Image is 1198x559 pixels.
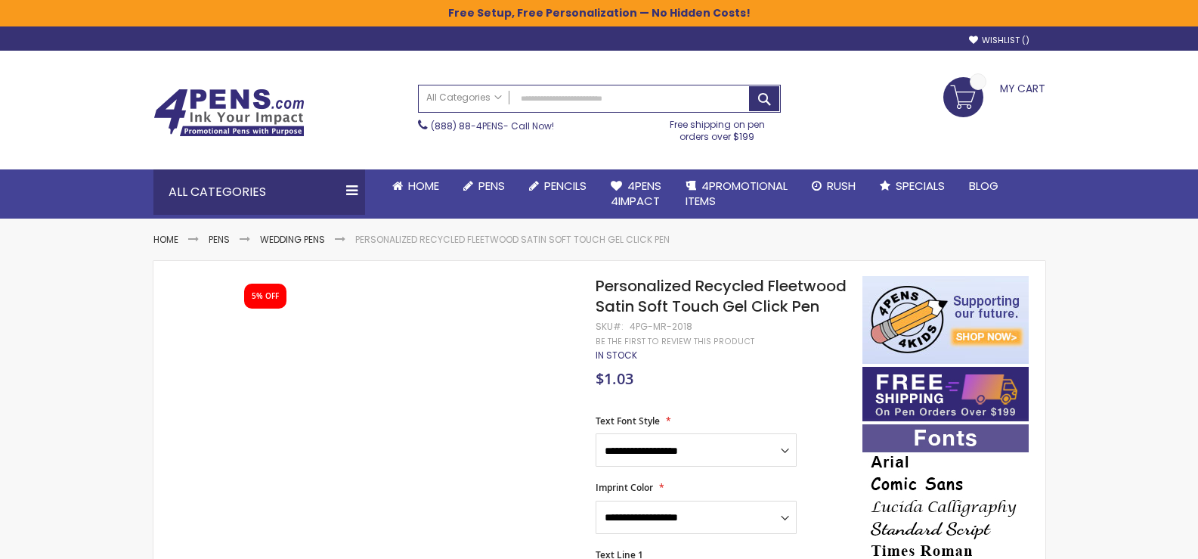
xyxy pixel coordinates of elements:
a: Home [380,169,451,203]
span: Imprint Color [596,481,653,494]
a: 4PROMOTIONALITEMS [673,169,800,219]
a: Pens [451,169,517,203]
a: Pens [209,233,230,246]
span: Rush [827,178,856,194]
div: 4PG-MR-2018 [630,321,692,333]
a: Pencils [517,169,599,203]
span: Pencils [544,178,587,194]
span: 4Pens 4impact [611,178,661,209]
img: 4Pens Custom Pens and Promotional Products [153,89,305,137]
a: Wishlist [969,35,1029,46]
div: All Categories [153,169,365,215]
span: 4PROMOTIONAL ITEMS [686,178,788,209]
strong: SKU [596,320,624,333]
span: Text Font Style [596,415,660,427]
span: Pens [478,178,505,194]
div: Availability [596,349,637,362]
div: 5% OFF [252,291,279,302]
span: Personalized Recycled Fleetwood Satin Soft Touch Gel Click Pen [596,275,847,317]
a: Home [153,233,178,246]
li: Personalized Recycled Fleetwood Satin Soft Touch Gel Click Pen [355,234,670,246]
a: Rush [800,169,868,203]
a: Blog [957,169,1011,203]
span: Home [408,178,439,194]
a: Be the first to review this product [596,336,754,347]
a: Wedding Pens [260,233,325,246]
img: 4pens 4 kids [862,276,1029,364]
span: Specials [896,178,945,194]
span: - Call Now! [431,120,554,132]
a: (888) 88-4PENS [431,120,503,132]
span: In stock [596,349,637,362]
span: All Categories [426,92,502,104]
img: Free shipping on orders over $199 [862,367,1029,421]
a: All Categories [419,85,509,110]
a: Specials [868,169,957,203]
span: Blog [969,178,998,194]
span: $1.03 [596,368,633,389]
div: Free shipping on pen orders over $199 [654,113,781,143]
a: 4Pens4impact [599,169,673,219]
